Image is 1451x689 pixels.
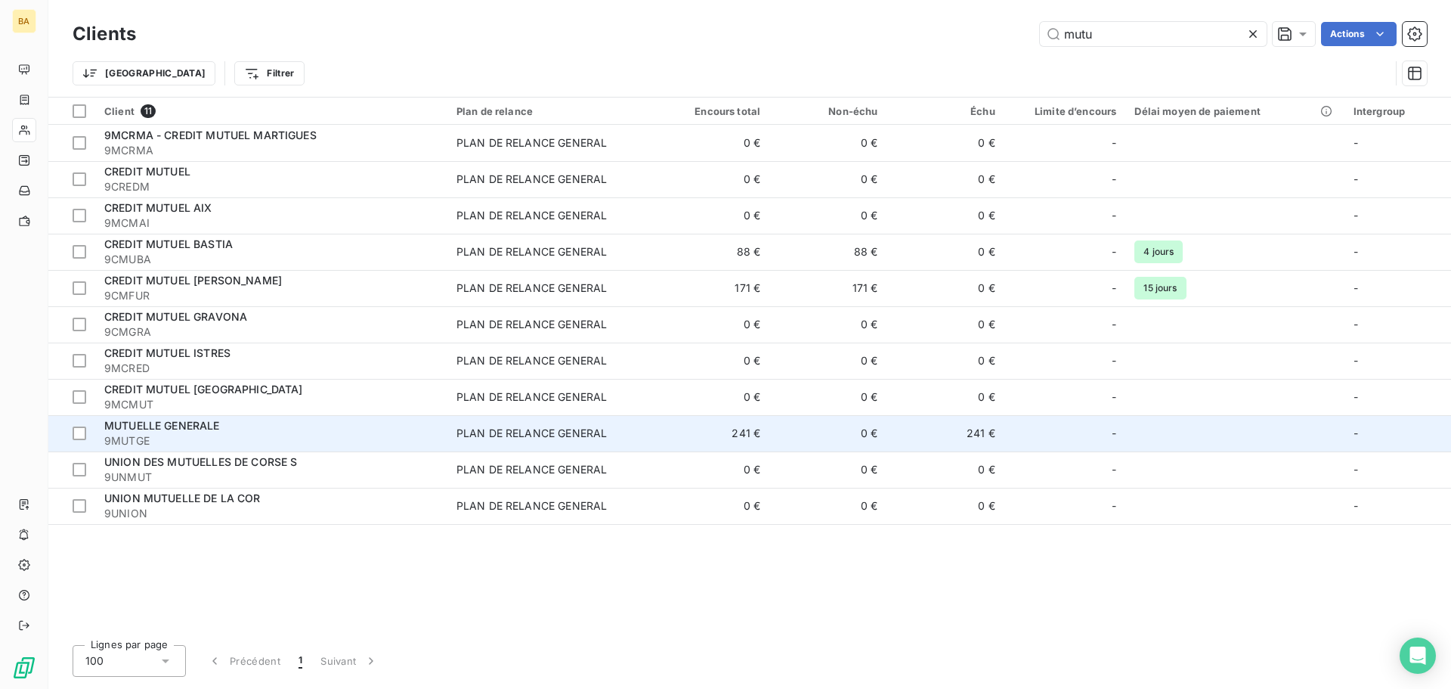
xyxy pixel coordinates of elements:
[73,20,136,48] h3: Clients
[652,270,769,306] td: 171 €
[1112,390,1116,405] span: -
[769,452,886,488] td: 0 €
[104,165,190,178] span: CREDIT MUTUEL
[886,197,1004,234] td: 0 €
[104,506,438,521] span: 9UNION
[104,105,135,117] span: Client
[104,470,438,485] span: 9UNMUT
[1112,462,1116,477] span: -
[1354,463,1358,476] span: -
[1112,498,1116,514] span: -
[886,343,1004,379] td: 0 €
[104,288,438,303] span: 9CMFUR
[886,379,1004,415] td: 0 €
[769,488,886,524] td: 0 €
[104,216,438,231] span: 9MCMAI
[1112,135,1116,151] span: -
[1112,317,1116,332] span: -
[12,9,36,33] div: BA
[456,208,607,223] div: PLAN DE RELANCE GENERAL
[652,415,769,452] td: 241 €
[198,645,289,677] button: Précédent
[1354,499,1358,512] span: -
[1354,245,1358,258] span: -
[456,105,643,117] div: Plan de relance
[886,488,1004,524] td: 0 €
[1354,354,1358,367] span: -
[886,452,1004,488] td: 0 €
[1354,105,1442,117] div: Intergroup
[1134,241,1183,263] span: 4 jours
[769,379,886,415] td: 0 €
[1112,281,1116,296] span: -
[1112,353,1116,368] span: -
[1354,136,1358,149] span: -
[769,234,886,270] td: 88 €
[652,197,769,234] td: 0 €
[104,179,438,194] span: 9CREDM
[1321,22,1397,46] button: Actions
[456,353,607,368] div: PLAN DE RELANCE GENERAL
[652,234,769,270] td: 88 €
[104,397,438,412] span: 9MCMUT
[104,252,438,267] span: 9CMUBA
[652,306,769,343] td: 0 €
[104,361,438,376] span: 9MCRED
[1112,244,1116,259] span: -
[652,161,769,197] td: 0 €
[1134,277,1186,299] span: 15 jours
[1040,22,1267,46] input: Rechercher
[1354,390,1358,403] span: -
[769,125,886,161] td: 0 €
[769,343,886,379] td: 0 €
[886,125,1004,161] td: 0 €
[104,324,438,340] span: 9CMGRA
[456,135,607,151] div: PLAN DE RELANCE GENERAL
[769,306,886,343] td: 0 €
[104,129,317,141] span: 9MCRMA - CREDIT MUTUEL MARTIGUES
[1112,172,1116,187] span: -
[104,201,212,214] span: CREDIT MUTUEL AIX
[311,645,388,677] button: Suivant
[886,270,1004,306] td: 0 €
[104,310,247,323] span: CREDIT MUTUEL GRAVONA
[12,656,36,680] img: Logo LeanPay
[652,343,769,379] td: 0 €
[104,383,303,396] span: CREDIT MUTUEL [GEOGRAPHIC_DATA]
[886,415,1004,452] td: 241 €
[1354,281,1358,294] span: -
[234,61,304,85] button: Filtrer
[456,281,607,296] div: PLAN DE RELANCE GENERAL
[1354,172,1358,185] span: -
[104,433,438,448] span: 9MUTGE
[886,306,1004,343] td: 0 €
[104,143,438,158] span: 9MCRMA
[456,244,607,259] div: PLAN DE RELANCE GENERAL
[104,274,282,287] span: CREDIT MUTUEL [PERSON_NAME]
[1112,208,1116,223] span: -
[769,415,886,452] td: 0 €
[141,104,156,118] span: 11
[456,172,607,187] div: PLAN DE RELANCE GENERAL
[778,105,877,117] div: Non-échu
[104,237,233,250] span: CREDIT MUTUEL BASTIA
[289,645,311,677] button: 1
[73,61,215,85] button: [GEOGRAPHIC_DATA]
[896,105,995,117] div: Échu
[1354,318,1358,331] span: -
[456,426,607,441] div: PLAN DE RELANCE GENERAL
[104,419,220,432] span: MUTUELLE GENERALE
[299,653,302,669] span: 1
[886,161,1004,197] td: 0 €
[104,492,261,504] span: UNION MUTUELLE DE LA COR
[1134,105,1335,117] div: Délai moyen de paiement
[652,488,769,524] td: 0 €
[652,452,769,488] td: 0 €
[769,270,886,306] td: 171 €
[104,455,298,468] span: UNION DES MUTUELLES DE CORSE S
[652,379,769,415] td: 0 €
[456,390,607,405] div: PLAN DE RELANCE GENERAL
[769,197,886,234] td: 0 €
[886,234,1004,270] td: 0 €
[1013,105,1117,117] div: Limite d’encours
